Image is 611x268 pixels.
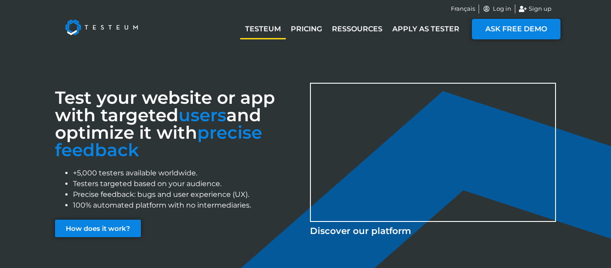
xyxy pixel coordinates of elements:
[526,4,552,13] span: Sign up
[451,4,475,13] a: Français
[240,19,464,39] nav: Menu
[485,26,547,33] span: ASK FREE DEMO
[240,19,286,39] a: Testeum
[73,200,301,211] li: 100% automated platform with no intermediaries.
[73,189,301,200] li: Precise feedback: bugs and user experience (UX).
[491,4,511,13] span: Log in
[327,19,387,39] a: Ressources
[286,19,327,39] a: Pricing
[483,4,511,13] a: Log in
[387,19,464,39] a: Apply as tester
[66,225,130,232] span: How does it work?
[55,220,141,237] a: How does it work?
[73,168,301,179] li: +5,000 testers available worldwide.
[55,9,148,45] img: Testeum Logo - Application crowdtesting platform
[73,179,301,189] li: Testers targeted based on your audience.
[55,89,301,159] h3: Test your website or app with targeted and optimize it with
[55,122,262,161] font: precise feedback
[472,19,560,39] a: ASK FREE DEMO
[310,224,556,238] p: Discover our platform
[178,104,226,126] span: users
[519,4,552,13] a: Sign up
